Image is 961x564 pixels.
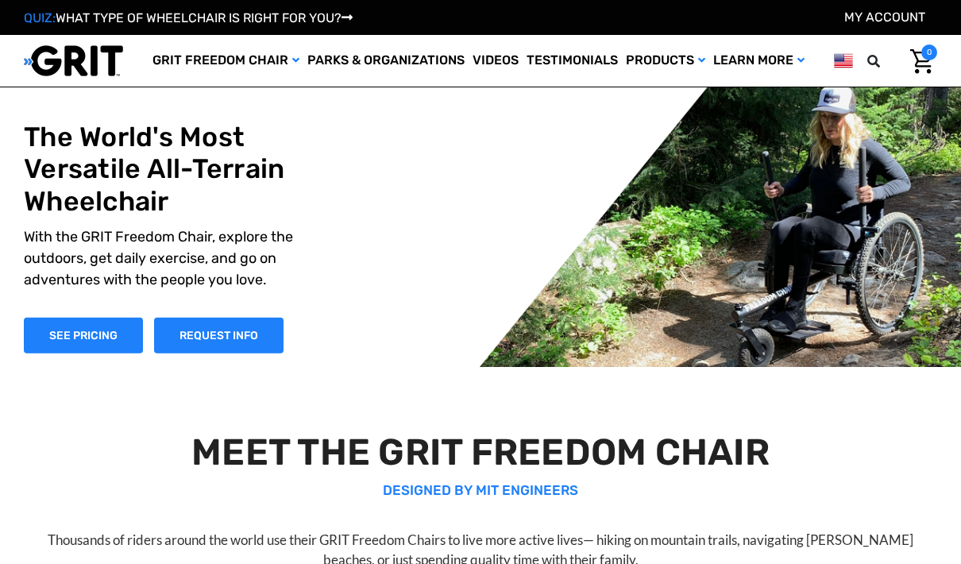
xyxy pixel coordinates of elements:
[874,44,898,78] input: Search
[24,431,937,474] h2: MEET THE GRIT FREEDOM CHAIR
[469,35,523,87] a: Videos
[910,49,933,74] img: Cart
[149,35,303,87] a: GRIT Freedom Chair
[898,44,937,78] a: Cart with 0 items
[303,35,469,87] a: Parks & Organizations
[24,318,143,353] a: Shop Now
[24,44,123,77] img: GRIT All-Terrain Wheelchair and Mobility Equipment
[921,44,937,60] span: 0
[24,10,56,25] span: QUIZ:
[622,35,709,87] a: Products
[844,10,925,25] a: Account
[154,318,284,353] a: Slide number 1, Request Information
[24,226,294,291] p: With the GRIT Freedom Chair, explore the outdoors, get daily exercise, and go on adventures with ...
[24,10,353,25] a: QUIZ:WHAT TYPE OF WHEELCHAIR IS RIGHT FOR YOU?
[523,35,622,87] a: Testimonials
[709,35,809,87] a: Learn More
[834,51,853,71] img: us.png
[24,481,937,501] p: DESIGNED BY MIT ENGINEERS
[24,121,294,218] h1: The World's Most Versatile All-Terrain Wheelchair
